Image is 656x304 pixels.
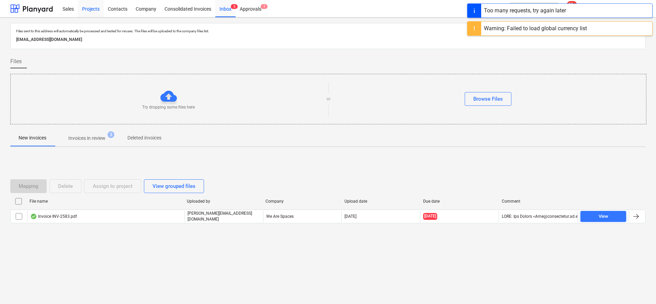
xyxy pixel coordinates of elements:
span: [DATE] [423,213,437,219]
span: 1 [261,4,268,9]
p: [PERSON_NAME][EMAIL_ADDRESS][DOMAIN_NAME] [188,211,260,222]
span: Files [10,57,22,66]
div: Uploaded by [187,199,260,204]
span: 3 [108,131,114,138]
div: Browse Files [473,94,503,103]
button: View [580,211,626,222]
span: 3 [231,4,238,9]
div: View [599,213,608,221]
p: Deleted invoices [127,134,161,142]
div: Upload date [344,199,418,204]
div: Try dropping some files hereorBrowse Files [10,74,646,124]
div: File name [30,199,181,204]
div: Warning: Failed to load global currency list [484,24,587,33]
p: New invoices [19,134,46,142]
iframe: Chat Widget [622,271,656,304]
button: Browse Files [465,92,511,106]
div: Too many requests, try again later [484,7,566,15]
p: or [327,96,330,102]
p: Files sent to this address will automatically be processed and tested for viruses. The files will... [16,29,640,33]
p: Try dropping some files here [142,104,195,110]
div: [DATE] [344,214,357,219]
div: Comment [502,199,575,204]
p: Invoices in review [68,135,105,142]
button: View grouped files [144,179,204,193]
div: OCR finished [30,214,37,219]
div: View grouped files [152,182,195,191]
p: [EMAIL_ADDRESS][DOMAIN_NAME] [16,36,640,43]
div: Due date [423,199,496,204]
div: Invoice INV-2583.pdf [30,214,77,219]
div: Company [265,199,339,204]
div: We Are Spaces [263,211,342,222]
